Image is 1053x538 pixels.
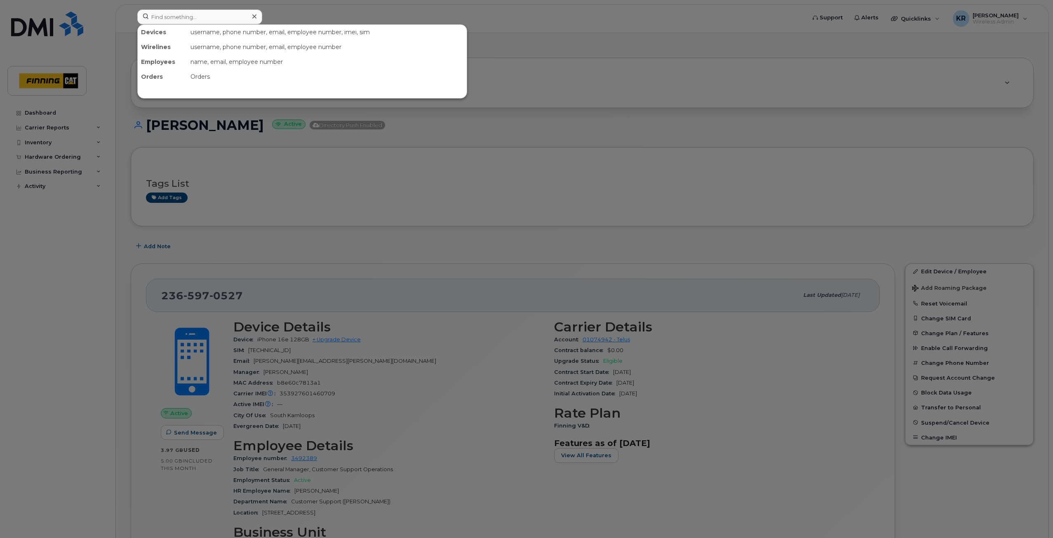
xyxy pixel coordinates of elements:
div: username, phone number, email, employee number [187,40,467,54]
div: Orders [138,69,187,84]
div: Employees [138,54,187,69]
div: Orders [187,69,467,84]
div: name, email, employee number [187,54,467,69]
div: username, phone number, email, employee number, imei, sim [187,25,467,40]
iframe: Messenger Launcher [1017,502,1047,532]
div: Devices [138,25,187,40]
div: Wirelines [138,40,187,54]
